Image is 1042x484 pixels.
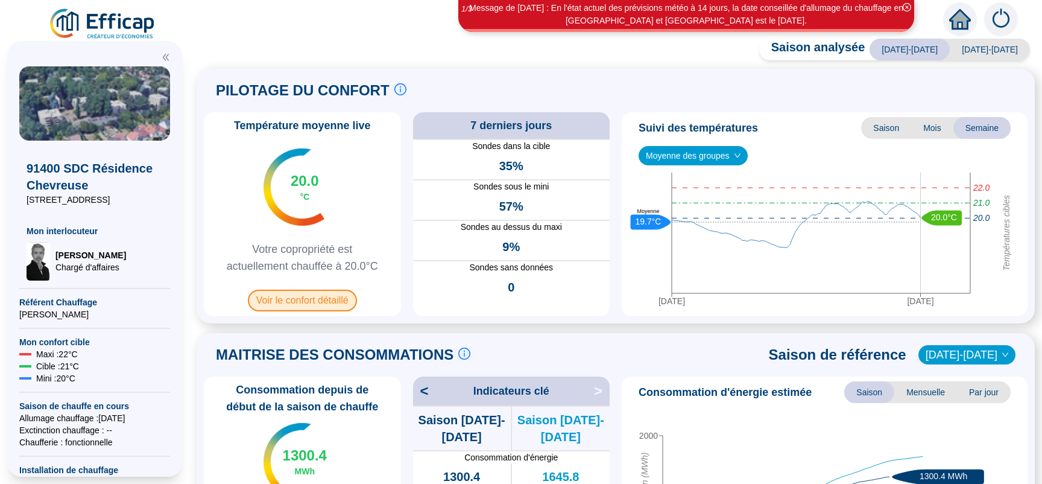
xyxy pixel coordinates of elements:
span: Saison de chauffe en cours [19,400,170,412]
span: Installation de chauffage [19,464,170,476]
text: 19.7°C [636,216,662,226]
span: close-circle [903,3,911,11]
span: 35% [499,158,523,174]
span: Sondes sous le mini [413,180,610,193]
span: [PERSON_NAME] [19,308,170,320]
span: Référent Chauffage [19,296,170,308]
span: Par jour [957,381,1011,403]
span: Consommation d'énergie [413,451,610,463]
span: 9% [502,238,520,255]
span: Saison [DATE]-[DATE] [413,412,511,445]
span: 0 [508,279,514,296]
tspan: 20.0 [973,213,990,223]
span: Saison de référence [769,345,906,365]
span: Sondes au dessus du maxi [413,221,610,234]
span: Saison [844,381,894,403]
span: Sondes dans la cible [413,140,610,153]
span: Mon confort cible [19,336,170,348]
span: Saison analysée [759,39,865,60]
span: [DATE]-[DATE] [870,39,950,60]
span: Mini : 20 °C [36,372,75,384]
tspan: 22.0 [973,183,990,193]
span: Mon interlocuteur [27,225,163,237]
span: Maxi : 22 °C [36,348,78,360]
tspan: [DATE] [907,296,933,306]
span: down [1002,351,1009,358]
tspan: [DATE] [658,296,685,306]
i: 1 / 3 [461,4,472,13]
span: Allumage chauffage : [DATE] [19,412,170,424]
span: Chargé d'affaires [55,261,126,273]
span: Sondes sans données [413,261,610,274]
text: 20.0°C [931,212,957,221]
span: [PERSON_NAME] [55,249,126,261]
tspan: 2000 [639,431,658,441]
span: 7 derniers jours [470,117,552,134]
span: Température moyenne live [227,117,378,134]
span: info-circle [458,348,470,360]
span: [DATE]-[DATE] [950,39,1030,60]
div: Message de [DATE] : En l'état actuel des prévisions météo à 14 jours, la date conseillée d'alluma... [460,2,912,27]
span: MWh [295,465,315,477]
text: Moyenne [637,208,659,214]
span: Voir le confort détaillé [248,290,357,311]
span: Mensuelle [894,381,957,403]
span: double-left [162,53,170,62]
img: indicateur températures [264,148,324,226]
span: Chaufferie : fonctionnelle [19,436,170,448]
span: Consommation d'énergie estimée [639,384,812,401]
span: down [734,152,741,159]
span: Moyenne des groupes [646,147,740,165]
span: Consommation depuis de début de la saison de chauffe [209,381,396,415]
span: MAITRISE DES CONSOMMATIONS [216,345,453,365]
span: > [594,381,610,401]
span: home [949,8,971,30]
span: 57% [499,198,523,215]
tspan: 21.0 [973,198,990,208]
span: Saison [861,117,911,139]
span: [STREET_ADDRESS] [27,194,163,206]
img: efficap energie logo [48,7,157,41]
span: Cible : 21 °C [36,360,79,372]
span: Semaine [953,117,1011,139]
span: Saison [DATE]-[DATE] [512,412,610,445]
span: Suivi des températures [639,119,758,136]
span: 1300.4 [283,446,327,465]
span: Mois [911,117,953,139]
tspan: Températures cibles [1002,195,1011,271]
span: °C [300,191,309,203]
span: 91400 SDC Résidence Chevreuse [27,160,163,194]
span: 20.0 [291,171,319,191]
text: 1300.4 MWh [920,471,967,481]
span: Votre copropriété est actuellement chauffée à 20.0°C [209,241,396,275]
span: Exctinction chauffage : -- [19,424,170,436]
span: Indicateurs clé [473,383,549,400]
img: alerts [984,2,1018,36]
span: < [413,381,429,401]
span: info-circle [394,83,406,95]
span: PILOTAGE DU CONFORT [216,81,390,100]
span: 2022-2023 [926,346,1008,364]
img: Chargé d'affaires [27,242,51,281]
